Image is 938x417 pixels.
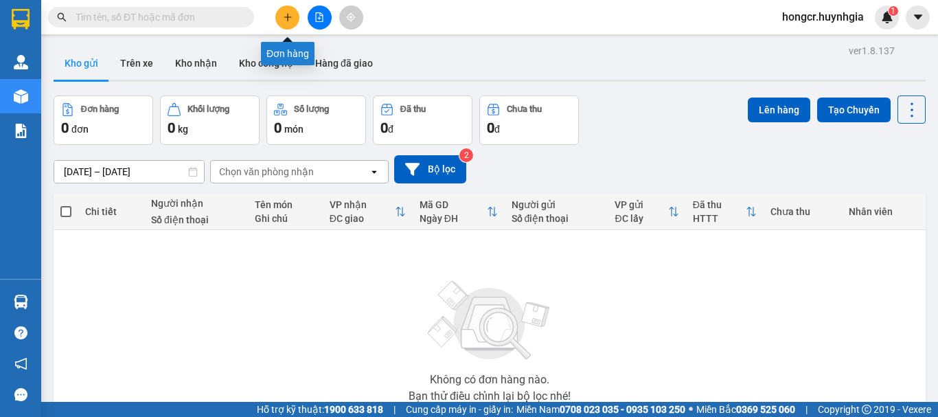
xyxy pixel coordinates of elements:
span: 0 [61,120,69,136]
button: Khối lượng0kg [160,95,260,145]
button: Kho nhận [164,47,228,80]
span: message [14,388,27,401]
div: Đã thu [400,104,426,114]
span: caret-down [912,11,924,23]
span: món [284,124,304,135]
div: Chưa thu [507,104,542,114]
img: warehouse-icon [14,89,28,104]
span: | [393,402,396,417]
button: Chưa thu0đ [479,95,579,145]
span: đơn [71,124,89,135]
img: warehouse-icon [14,55,28,69]
div: Bạn thử điều chỉnh lại bộ lọc nhé! [409,391,571,402]
button: Trên xe [109,47,164,80]
span: copyright [862,405,871,414]
button: Đã thu0đ [373,95,472,145]
img: svg+xml;base64,PHN2ZyBjbGFzcz0ibGlzdC1wbHVnX19zdmciIHhtbG5zPSJodHRwOi8vd3d3LnczLm9yZy8yMDAwL3N2Zy... [421,273,558,369]
button: aim [339,5,363,30]
span: đ [388,124,393,135]
div: Số điện thoại [151,214,241,225]
span: Cung cấp máy in - giấy in: [406,402,513,417]
button: caret-down [906,5,930,30]
button: Tạo Chuyến [817,98,891,122]
button: Kho công nợ [228,47,304,80]
span: 1 [891,6,895,16]
div: Người nhận [151,198,241,209]
strong: 0369 525 060 [736,404,795,415]
div: Khối lượng [187,104,229,114]
div: ĐC giao [330,213,395,224]
span: Hỗ trợ kỹ thuật: [257,402,383,417]
th: Toggle SortBy [686,194,764,230]
span: plus [283,12,293,22]
sup: 2 [459,148,473,162]
svg: open [369,166,380,177]
span: Miền Nam [516,402,685,417]
span: notification [14,357,27,370]
span: question-circle [14,326,27,339]
strong: 1900 633 818 [324,404,383,415]
div: Người gửi [512,199,602,210]
div: Ngày ĐH [420,213,487,224]
span: search [57,12,67,22]
div: Ghi chú [255,213,316,224]
img: logo-vxr [12,9,30,30]
span: | [805,402,808,417]
div: VP nhận [330,199,395,210]
div: Chi tiết [85,206,137,217]
span: 0 [487,120,494,136]
div: ver 1.8.137 [849,43,895,58]
div: Không có đơn hàng nào. [430,374,549,385]
input: Select a date range. [54,161,204,183]
button: Bộ lọc [394,155,466,183]
button: Hàng đã giao [304,47,384,80]
span: 0 [168,120,175,136]
input: Tìm tên, số ĐT hoặc mã đơn [76,10,238,25]
div: Số điện thoại [512,213,602,224]
button: Lên hàng [748,98,810,122]
span: Miền Bắc [696,402,795,417]
div: Số lượng [294,104,329,114]
span: hongcr.huynhgia [771,8,875,25]
div: Chọn văn phòng nhận [219,165,314,179]
sup: 1 [889,6,898,16]
span: 0 [380,120,388,136]
button: Số lượng0món [266,95,366,145]
th: Toggle SortBy [323,194,413,230]
th: Toggle SortBy [413,194,505,230]
span: kg [178,124,188,135]
div: Tên món [255,199,316,210]
div: ĐC lấy [615,213,667,224]
div: Mã GD [420,199,487,210]
div: VP gửi [615,199,667,210]
span: đ [494,124,500,135]
button: plus [275,5,299,30]
button: file-add [308,5,332,30]
button: Đơn hàng0đơn [54,95,153,145]
img: icon-new-feature [881,11,893,23]
strong: 0708 023 035 - 0935 103 250 [560,404,685,415]
button: Kho gửi [54,47,109,80]
img: warehouse-icon [14,295,28,309]
div: Đã thu [693,199,746,210]
div: Chưa thu [770,206,834,217]
span: file-add [314,12,324,22]
div: Đơn hàng [81,104,119,114]
span: ⚪️ [689,407,693,412]
span: 0 [274,120,282,136]
th: Toggle SortBy [608,194,685,230]
img: solution-icon [14,124,28,138]
div: HTTT [693,213,746,224]
div: Nhân viên [849,206,919,217]
span: aim [346,12,356,22]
